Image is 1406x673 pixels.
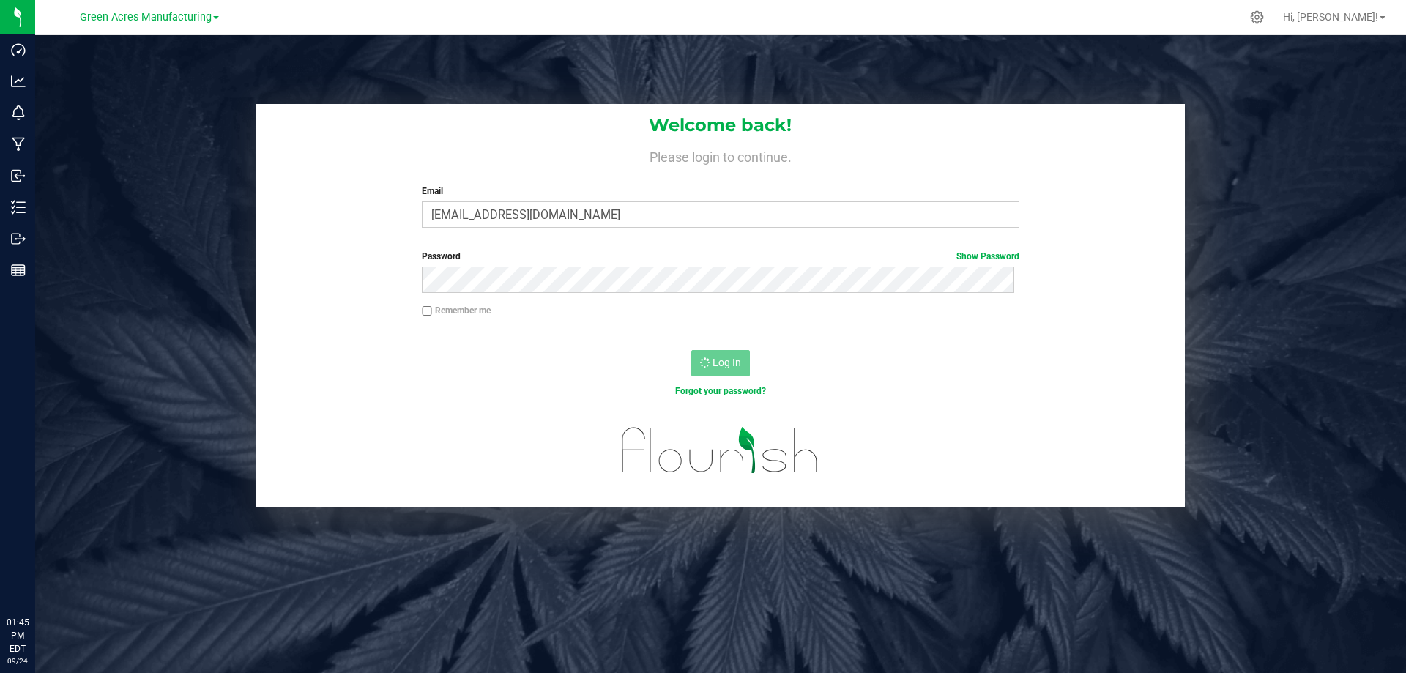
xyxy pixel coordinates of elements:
[422,304,491,317] label: Remember me
[256,146,1185,164] h4: Please login to continue.
[11,231,26,246] inline-svg: Outbound
[11,42,26,57] inline-svg: Dashboard
[691,350,750,376] button: Log In
[1283,11,1378,23] span: Hi, [PERSON_NAME]!
[422,306,432,316] input: Remember me
[1248,10,1266,24] div: Manage settings
[956,251,1019,261] a: Show Password
[713,357,741,368] span: Log In
[80,11,212,23] span: Green Acres Manufacturing
[11,200,26,215] inline-svg: Inventory
[256,116,1185,135] h1: Welcome back!
[7,616,29,655] p: 01:45 PM EDT
[11,168,26,183] inline-svg: Inbound
[11,137,26,152] inline-svg: Manufacturing
[11,105,26,120] inline-svg: Monitoring
[422,251,461,261] span: Password
[7,655,29,666] p: 09/24
[11,263,26,278] inline-svg: Reports
[604,413,836,488] img: flourish_logo.svg
[675,386,766,396] a: Forgot your password?
[11,74,26,89] inline-svg: Analytics
[422,185,1019,198] label: Email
